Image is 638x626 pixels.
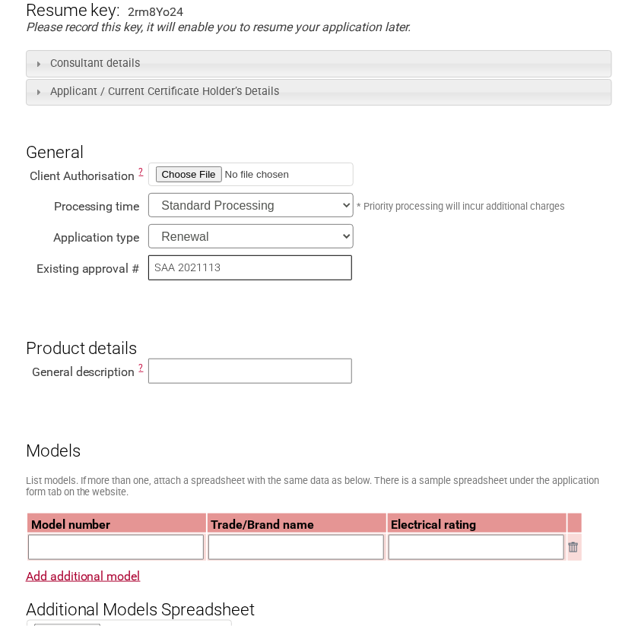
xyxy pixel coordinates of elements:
[139,362,144,373] span: This is a description of the “type” of electrical equipment being more specific than the Regulato...
[26,312,613,358] h3: Product details
[26,226,140,242] div: Application type
[388,514,567,533] th: Electrical rating
[26,20,411,34] em: Please record this key, it will enable you to resume your application later.
[26,569,141,583] a: Add additional model
[26,165,140,180] div: Client Authorisation
[26,258,140,273] div: Existing approval #
[26,416,613,461] h3: Models
[26,361,140,376] div: General description
[26,50,613,77] h3: Consultant details
[26,117,613,163] h3: General
[26,574,613,619] h3: Additional Models Spreadsheet
[208,514,386,533] th: Trade/Brand name
[569,542,578,552] img: Remove
[139,166,144,177] span: Consultants must upload a copy of the Letter of Authorisation and Terms, Conditions and Obligatio...
[26,79,613,106] h3: Applicant / Current Certificate Holder’s Details
[27,514,206,533] th: Model number
[26,195,140,210] div: Processing time
[129,5,184,19] div: 2rm8Yo24
[26,475,600,498] small: List models. If more than one, attach a spreadsheet with the same data as below. There is a sampl...
[357,201,566,212] small: * Priority processing will incur additional charges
